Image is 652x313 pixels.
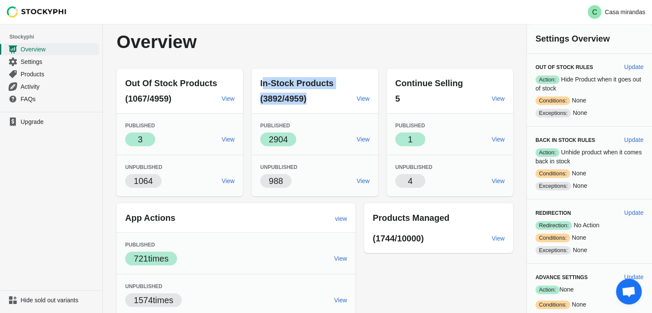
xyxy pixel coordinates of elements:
span: Published [395,123,425,129]
span: View [357,136,370,143]
span: Exceptions: [535,109,571,117]
span: Out Of Stock Products [125,78,217,88]
span: View [222,95,234,102]
button: Update [621,269,647,285]
a: Activity [3,80,99,93]
span: 5 [395,94,400,103]
span: View [222,178,234,184]
a: view [331,211,350,226]
span: (1067/4959) [125,94,171,103]
span: View [222,136,234,143]
span: Published [125,242,155,248]
span: View [334,255,347,262]
span: View [357,95,370,102]
span: Hide sold out variants [21,296,97,304]
span: 2904 [269,135,288,144]
a: Upgrade [3,116,99,128]
a: View [353,132,373,147]
p: Overview [117,33,352,51]
a: Hide sold out variants [3,294,99,306]
button: Update [621,59,647,75]
a: View [218,132,238,147]
a: Overview [3,43,99,55]
span: (3892/4959) [260,94,306,103]
p: None [535,169,643,178]
a: View [488,231,508,246]
a: View [353,173,373,189]
span: Exceptions: [535,182,571,190]
span: Action: [535,286,559,294]
button: Update [621,205,647,220]
span: View [492,178,505,184]
span: Action: [535,148,559,157]
span: Conditions: [535,301,570,309]
span: Unpublished [125,283,162,289]
a: View [331,251,350,266]
span: Unpublished [260,164,297,170]
span: Redirection: [535,221,572,230]
span: Stockyphi [9,33,102,41]
h3: Back in Stock Rules [535,137,617,144]
span: Products Managed [373,213,449,223]
h3: Redirection [535,210,617,217]
span: 1064 [134,176,153,186]
a: Open chat [616,279,642,304]
h3: Advance Settings [535,274,617,281]
span: Conditions: [535,96,570,105]
a: FAQs [3,93,99,105]
p: None [535,246,643,255]
span: view [335,215,347,222]
a: Products [3,68,99,80]
button: Update [621,132,647,147]
p: None [535,96,643,105]
span: Update [624,209,643,216]
span: 721 times [134,254,168,263]
a: View [218,91,238,106]
text: C [592,9,597,16]
p: None [535,108,643,117]
span: Settings [21,57,97,66]
span: View [492,95,505,102]
span: Activity [21,82,97,91]
span: 4 [408,176,412,186]
span: 1 [408,135,412,144]
span: Action: [535,75,559,84]
p: Casa mirandas [605,9,645,15]
p: Hide Product when it goes out of stock [535,75,643,93]
span: Overview [21,45,97,54]
span: Conditions: [535,169,570,178]
p: 988 [269,175,283,187]
a: View [331,292,350,308]
span: Avatar with initials C [588,5,601,19]
a: View [488,173,508,189]
p: None [535,233,643,242]
span: 3 [138,135,142,144]
span: Exceptions: [535,246,571,255]
p: No Action [535,221,643,230]
span: Update [624,63,643,70]
span: App Actions [125,213,175,223]
span: Continue Selling [395,78,463,88]
span: Products [21,70,97,78]
span: Published [125,123,155,129]
span: View [492,235,505,242]
a: View [218,173,238,189]
p: None [535,300,643,309]
span: 1574 times [134,295,173,305]
p: None [535,285,643,294]
img: Stockyphi [7,6,67,18]
span: Published [260,123,290,129]
span: Settings Overview [535,34,610,43]
span: (1744/10000) [373,234,424,243]
span: Upgrade [21,117,97,126]
a: View [353,91,373,106]
span: Unpublished [125,164,162,170]
p: None [535,181,643,190]
span: View [357,178,370,184]
a: View [488,91,508,106]
button: Avatar with initials CCasa mirandas [584,3,649,21]
span: Update [624,274,643,280]
span: In-Stock Products [260,78,334,88]
span: View [334,297,347,304]
h3: Out of Stock Rules [535,64,617,71]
